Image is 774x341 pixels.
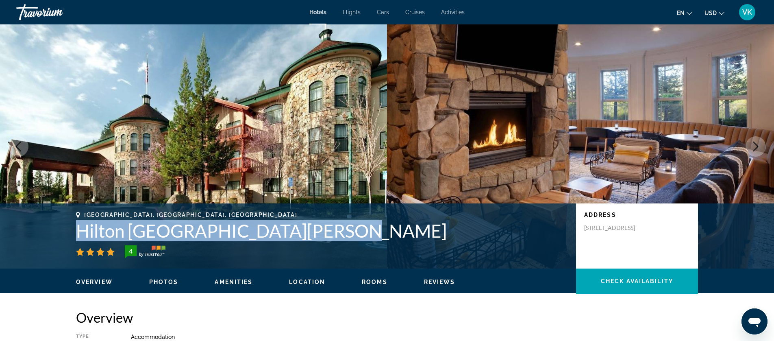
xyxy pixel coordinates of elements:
[584,224,649,232] p: [STREET_ADDRESS]
[741,308,767,334] iframe: Button to launch messaging window
[343,9,361,15] a: Flights
[309,9,326,15] a: Hotels
[362,278,387,286] button: Rooms
[737,4,758,21] button: User Menu
[576,269,698,294] button: Check Availability
[76,334,111,340] div: Type
[746,136,766,157] button: Next image
[76,278,113,286] button: Overview
[125,245,165,258] img: trustyou-badge-hor.svg
[131,334,698,340] div: Accommodation
[601,278,673,284] span: Check Availability
[8,136,28,157] button: Previous image
[424,279,455,285] span: Reviews
[149,279,178,285] span: Photos
[677,10,685,16] span: en
[122,246,139,256] div: 4
[742,8,752,16] span: VK
[76,309,698,326] h2: Overview
[677,7,692,19] button: Change language
[584,212,690,218] p: Address
[289,279,325,285] span: Location
[149,278,178,286] button: Photos
[215,278,252,286] button: Amenities
[704,7,724,19] button: Change currency
[76,279,113,285] span: Overview
[424,278,455,286] button: Reviews
[289,278,325,286] button: Location
[704,10,717,16] span: USD
[377,9,389,15] a: Cars
[441,9,465,15] a: Activities
[76,220,568,241] h1: Hilton [GEOGRAPHIC_DATA][PERSON_NAME]
[362,279,387,285] span: Rooms
[405,9,425,15] a: Cruises
[84,212,297,218] span: [GEOGRAPHIC_DATA], [GEOGRAPHIC_DATA], [GEOGRAPHIC_DATA]
[215,279,252,285] span: Amenities
[16,2,98,23] a: Travorium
